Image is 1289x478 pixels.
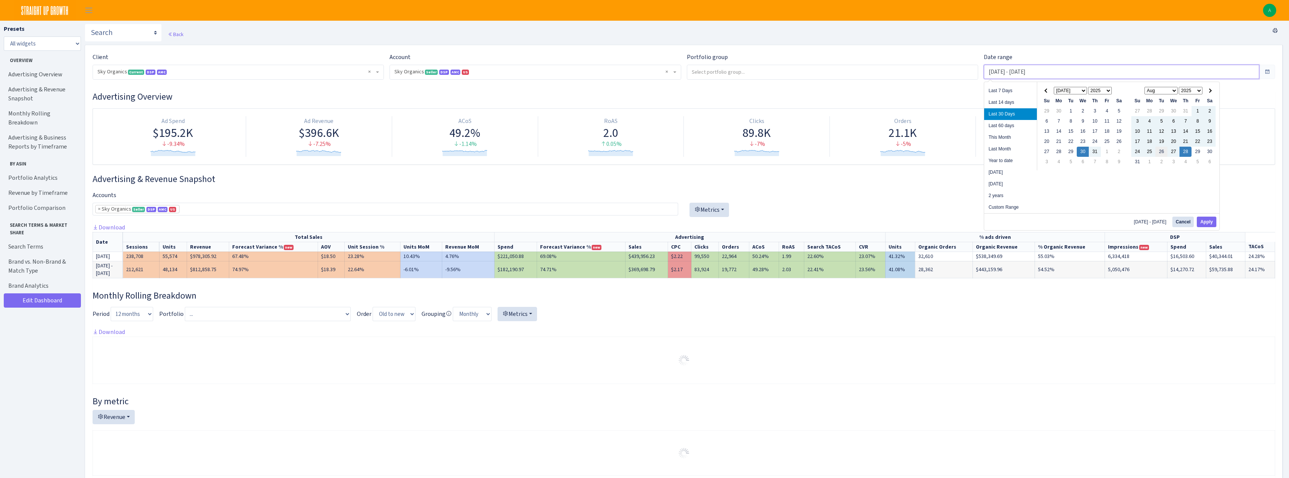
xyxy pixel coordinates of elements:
[4,170,79,185] a: Portfolio Analytics
[1105,261,1167,278] td: 5,050,476
[687,140,826,149] div: -7%
[687,126,826,140] div: 89.8K
[1077,147,1089,157] td: 30
[1131,147,1143,157] td: 24
[1179,126,1192,137] td: 14
[400,252,442,261] td: 10.43%
[93,91,1275,102] h3: Widget #1
[1077,106,1089,116] td: 2
[1041,157,1053,167] td: 3
[1053,137,1065,147] td: 21
[187,252,229,261] td: $978,305.92
[915,242,972,252] th: Organic Orders
[984,132,1037,143] li: This Month
[687,53,728,62] label: Portfolio group
[1192,157,1204,167] td: 5
[422,310,452,319] label: Grouping
[450,70,460,75] span: AMC
[4,254,79,278] a: Brand vs. Non-Brand & Match Type
[1143,147,1155,157] td: 25
[345,252,400,261] td: 23.28%
[749,242,779,252] th: ACoS
[718,252,749,261] td: 22,964
[4,239,79,254] a: Search Terms
[160,261,187,278] td: 48,134
[1143,96,1155,106] th: Mo
[1041,116,1053,126] td: 6
[425,70,438,75] span: Seller
[885,232,1105,242] th: % ads driven
[123,252,160,261] td: 238,708
[541,140,681,149] div: 0.05%
[93,252,123,261] td: [DATE]
[625,252,668,261] td: $439,956.23
[249,140,389,149] div: -7.25%
[1179,137,1192,147] td: 21
[779,261,804,278] td: 2.03
[1077,137,1089,147] td: 23
[1101,137,1113,147] td: 25
[1077,96,1089,106] th: We
[1143,126,1155,137] td: 11
[132,207,145,212] span: Seller
[4,130,79,154] a: Advertising & Business Reports by Timeframe
[1089,137,1101,147] td: 24
[187,261,229,278] td: $812,858.75
[1101,116,1113,126] td: 11
[160,252,187,261] td: 55,574
[749,261,779,278] td: 49.28%
[4,67,79,82] a: Advertising Overview
[1206,242,1245,252] th: Sales
[1089,147,1101,157] td: 31
[592,245,601,250] span: new
[1113,137,1125,147] td: 26
[4,185,79,200] a: Revenue by Timeframe
[1245,261,1275,278] td: 24.17%
[4,54,79,64] span: Overview
[625,261,668,278] td: $369,698.79
[79,4,98,17] button: Toggle navigation
[984,202,1037,213] li: Custom Range
[495,242,537,252] th: Spend
[1131,126,1143,137] td: 10
[1179,116,1192,126] td: 7
[1192,147,1204,157] td: 29
[1077,116,1089,126] td: 9
[4,106,79,130] a: Monthly Rolling Breakdown
[1035,242,1105,252] th: % Organic Revenue
[1179,106,1192,116] td: 31
[146,207,156,212] span: DSP
[979,126,1119,140] div: 24.25%
[1204,106,1216,116] td: 2
[1053,96,1065,106] th: Mo
[1101,126,1113,137] td: 18
[537,261,625,278] td: 74.71%
[1245,252,1275,261] td: 24.28%
[1204,157,1216,167] td: 6
[1206,252,1245,261] td: $40,344.01
[1065,147,1077,157] td: 29
[625,242,668,252] th: Sales
[1197,217,1216,227] button: Apply
[804,261,855,278] td: 22.41%
[779,252,804,261] td: 1.99
[93,310,110,319] label: Period
[103,117,243,126] div: Ad Spend
[1101,157,1113,167] td: 8
[1041,106,1053,116] td: 29
[1113,96,1125,106] th: Sa
[779,242,804,252] th: RoAS
[4,200,79,215] a: Portfolio Comparison
[1113,126,1125,137] td: 19
[442,261,495,278] td: -9.56%
[1167,147,1179,157] td: 27
[972,261,1035,278] td: $443,159.96
[1113,147,1125,157] td: 2
[187,242,229,252] th: Revenue
[4,157,79,167] span: By ASIN
[229,252,318,261] td: 67.48%
[541,126,681,140] div: 2.0
[1263,4,1276,17] a: A
[1192,106,1204,116] td: 1
[357,310,371,319] label: Order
